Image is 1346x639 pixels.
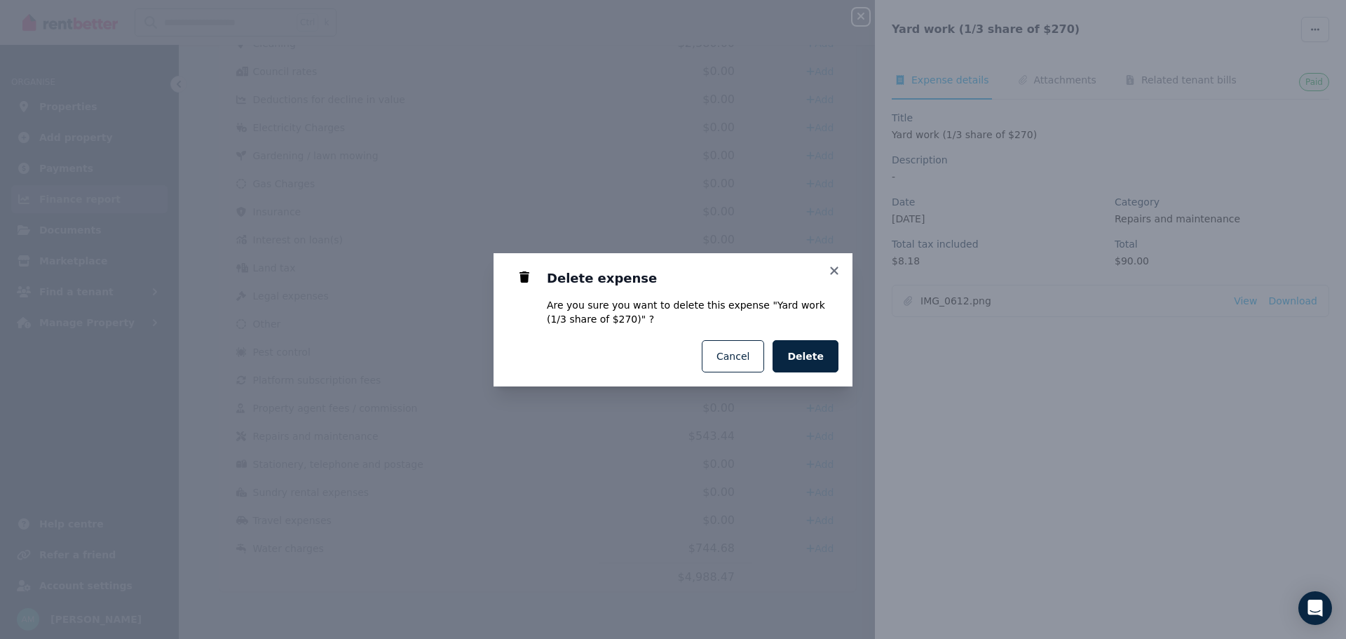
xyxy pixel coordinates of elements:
[1298,591,1332,625] div: Open Intercom Messenger
[773,340,838,372] button: Delete
[702,340,764,372] button: Cancel
[547,270,836,287] h3: Delete expense
[787,349,824,363] span: Delete
[547,298,836,326] p: Are you sure you want to delete this expense " Yard work (1/3 share of $270) " ?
